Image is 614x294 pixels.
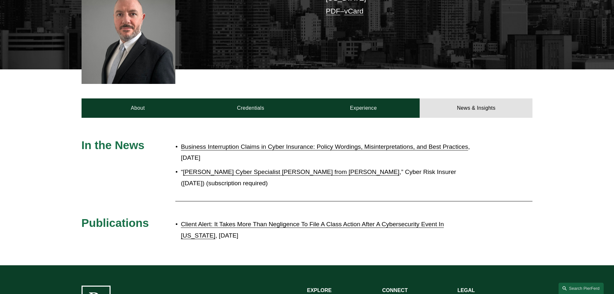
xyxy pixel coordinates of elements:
p: “ ,” Cyber Risk Insurer ([DATE]) (subscription required) [181,167,476,189]
a: Client Alert: It Takes More Than Negligence To File A Class Action After A Cybersecurity Event In... [181,221,444,239]
a: Business Interruption Claims in Cyber Insurance: Policy Wordings, Misinterpretations, and Best Pr... [181,143,468,150]
p: , [DATE] [181,219,476,241]
a: Search this site [559,283,604,294]
strong: CONNECT [382,288,408,293]
span: Publications [82,217,149,229]
a: [PERSON_NAME] Cyber Specialist [PERSON_NAME] from [PERSON_NAME] [183,168,400,175]
p: , [DATE] [181,141,476,164]
a: vCard [344,7,364,15]
a: Credentials [194,98,307,118]
strong: LEGAL [457,288,475,293]
a: About [82,98,194,118]
a: News & Insights [420,98,532,118]
a: PDF [326,7,340,15]
strong: EXPLORE [307,288,332,293]
a: Experience [307,98,420,118]
span: In the News [82,139,145,151]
